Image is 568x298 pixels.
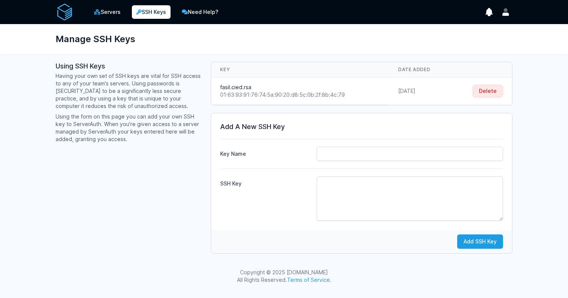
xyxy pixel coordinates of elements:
div: fasil.cied.rsa [220,84,380,91]
a: Servers [89,5,126,20]
th: Key [211,62,389,78]
button: User menu [499,5,512,19]
button: show notifications [482,5,496,19]
td: [DATE] [389,78,452,105]
th: Date Added [389,62,452,78]
p: Using the form on this page you can add your own SSH key to ServerAuth. When you're given access ... [56,113,202,143]
p: Having your own set of SSH keys are vital for SSH access to any of your team's servers. Using pas... [56,72,202,110]
h3: Add A New SSH Key [220,122,503,131]
label: Key Name [220,147,310,158]
a: Need Help? [177,5,224,20]
div: 01:63:93:91:76:74:5a:90:20:d8:5c:0b:2f:8b:4c:79 [220,91,380,99]
a: Terms of Service [287,277,330,283]
button: Delete [473,85,503,97]
h3: Using SSH Keys [56,62,202,71]
h1: Manage SSH Keys [56,30,135,48]
a: SSH Keys [132,5,171,19]
img: serverAuth logo [56,3,74,21]
button: Add SSH Key [457,234,503,249]
label: SSH Key [220,177,310,187]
